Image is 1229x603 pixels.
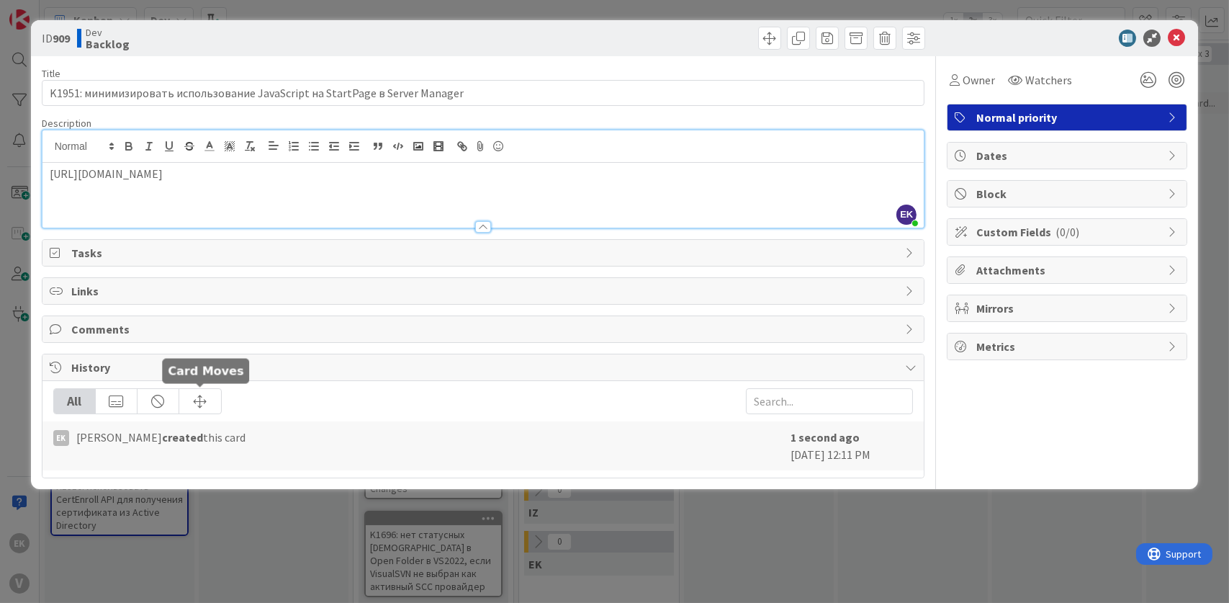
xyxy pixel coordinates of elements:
h5: Card Moves [168,364,243,378]
span: Normal priority [976,109,1161,126]
span: Dates [976,147,1161,164]
span: Block [976,185,1161,202]
span: Custom Fields [976,223,1161,241]
span: Support [30,2,66,19]
span: Attachments [976,262,1161,279]
span: EK [896,205,917,225]
span: Tasks [71,244,899,262]
span: Watchers [1025,71,1072,89]
span: Metrics [976,338,1161,355]
span: [PERSON_NAME] this card [76,429,246,446]
b: 1 second ago [791,430,860,445]
b: 909 [53,31,70,45]
div: EK [53,430,69,446]
label: Title [42,67,60,80]
input: type card name here... [42,80,925,106]
b: Backlog [86,38,130,50]
span: ID [42,30,70,47]
span: Description [42,117,91,130]
b: created [162,430,203,445]
span: Mirrors [976,300,1161,317]
span: History [71,359,899,376]
div: All [54,389,96,414]
div: [DATE] 12:11 PM [791,429,913,463]
span: Comments [71,321,899,338]
span: Dev [86,27,130,38]
p: [URL][DOMAIN_NAME] [50,166,917,182]
span: Links [71,282,899,300]
span: ( 0/0 ) [1055,225,1079,239]
span: Owner [963,71,995,89]
input: Search... [746,388,913,414]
